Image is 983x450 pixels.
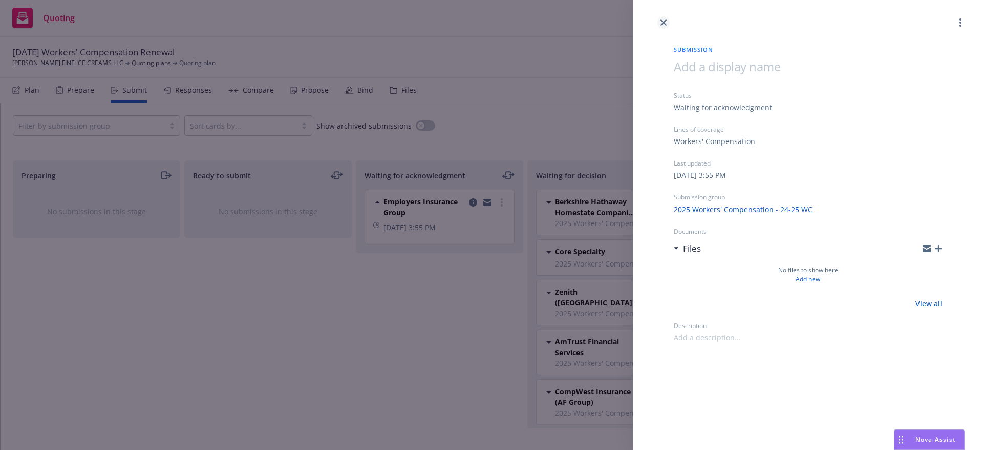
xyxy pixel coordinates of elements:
[894,430,907,449] div: Drag to move
[915,435,956,444] span: Nova Assist
[674,227,942,236] div: Documents
[894,429,965,450] button: Nova Assist
[674,170,726,180] div: [DATE] 3:55 PM
[674,102,772,113] div: Waiting for acknowledgment
[657,16,670,29] a: close
[674,91,942,100] div: Status
[778,265,838,275] span: No files to show here
[954,16,967,29] a: more
[683,242,701,255] h3: Files
[674,45,942,54] span: Submission
[674,242,701,255] div: Files
[674,125,942,134] div: Lines of coverage
[674,136,755,147] div: Workers' Compensation
[796,275,820,284] a: Add new
[915,298,942,309] a: View all
[674,204,813,215] a: 2025 Workers' Compensation - 24-25 WC
[674,321,942,330] div: Description
[674,193,942,201] div: Submission group
[674,159,942,168] div: Last updated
